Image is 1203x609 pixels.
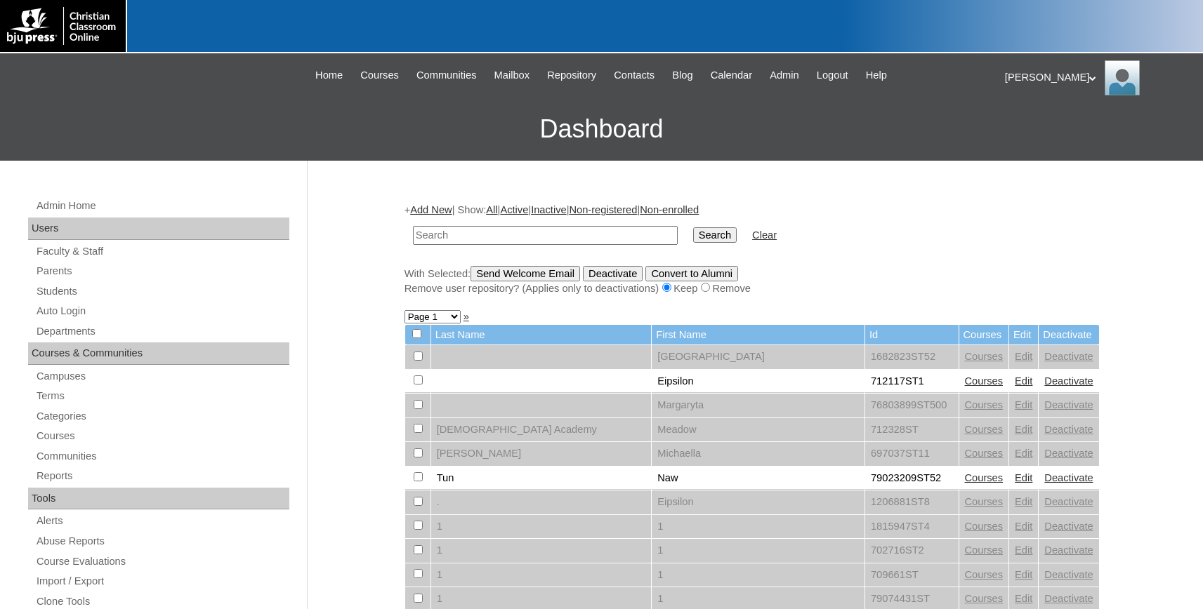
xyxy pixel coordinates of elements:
[405,281,1100,296] div: Remove user repository? (Applies only to deactivations) Keep Remove
[965,496,1004,507] a: Courses
[35,262,289,280] a: Parents
[471,266,580,281] input: Send Welcome Email
[865,442,959,466] td: 697037ST11
[652,515,865,539] td: 1
[1044,424,1093,435] a: Deactivate
[540,67,603,83] a: Repository
[652,370,865,394] td: Eipsilon
[965,569,1004,580] a: Courses
[1015,375,1032,387] a: Edit
[35,283,289,300] a: Students
[865,515,959,539] td: 1815947ST4
[965,472,1004,483] a: Courses
[1039,325,1098,345] td: Deactivate
[416,67,477,83] span: Communities
[360,67,399,83] span: Courses
[1044,521,1093,532] a: Deactivate
[652,563,865,587] td: 1
[652,418,865,442] td: Meadow
[1044,351,1093,362] a: Deactivate
[431,515,652,539] td: 1
[965,399,1004,410] a: Courses
[7,7,119,45] img: logo-white.png
[965,375,1004,387] a: Courses
[652,345,865,369] td: [GEOGRAPHIC_DATA]
[35,467,289,485] a: Reports
[1015,351,1032,362] a: Edit
[859,67,894,83] a: Help
[865,467,959,490] td: 79023209ST52
[308,67,350,83] a: Home
[1044,375,1093,387] a: Deactivate
[763,67,806,83] a: Admin
[1015,472,1032,483] a: Edit
[35,427,289,445] a: Courses
[965,593,1004,604] a: Courses
[431,418,652,442] td: [DEMOGRAPHIC_DATA] Academy
[494,67,530,83] span: Mailbox
[431,467,652,490] td: Tun
[711,67,752,83] span: Calendar
[1044,544,1093,556] a: Deactivate
[693,227,737,243] input: Search
[959,325,1009,345] td: Courses
[35,512,289,530] a: Alerts
[652,442,865,466] td: Michaella
[1044,448,1093,459] a: Deactivate
[665,67,699,83] a: Blog
[965,544,1004,556] a: Courses
[413,226,678,245] input: Search
[652,394,865,417] td: Margaryta
[752,229,777,241] a: Clear
[35,573,289,590] a: Import / Export
[1015,569,1032,580] a: Edit
[1044,593,1093,604] a: Deactivate
[35,533,289,550] a: Abuse Reports
[431,490,652,514] td: .
[500,204,528,215] a: Active
[315,67,343,83] span: Home
[1015,399,1032,410] a: Edit
[405,203,1100,295] div: + | Show: | | | |
[614,67,655,83] span: Contacts
[431,539,652,563] td: 1
[965,521,1004,532] a: Courses
[28,488,289,510] div: Tools
[353,67,406,83] a: Courses
[865,563,959,587] td: 709661ST
[405,266,1100,296] div: With Selected:
[652,325,865,345] td: First Name
[1044,496,1093,507] a: Deactivate
[487,67,537,83] a: Mailbox
[652,467,865,490] td: Naw
[1005,60,1189,95] div: [PERSON_NAME]
[431,325,652,345] td: Last Name
[410,204,452,215] a: Add New
[431,563,652,587] td: 1
[1044,399,1093,410] a: Deactivate
[35,243,289,260] a: Faculty & Staff
[35,553,289,570] a: Course Evaluations
[431,442,652,466] td: [PERSON_NAME]
[965,351,1004,362] a: Courses
[1015,521,1032,532] a: Edit
[28,342,289,365] div: Courses & Communities
[35,368,289,385] a: Campuses
[1015,496,1032,507] a: Edit
[1015,424,1032,435] a: Edit
[865,418,959,442] td: 712328ST
[1015,448,1032,459] a: Edit
[569,204,637,215] a: Non-registered
[865,370,959,394] td: 712117ST1
[464,311,469,322] a: »
[965,448,1004,459] a: Courses
[607,67,662,83] a: Contacts
[652,490,865,514] td: Eipsilon
[672,67,692,83] span: Blog
[865,394,959,417] td: 76803899ST500
[866,67,887,83] span: Help
[865,539,959,563] td: 702716ST2
[1015,593,1032,604] a: Edit
[35,448,289,465] a: Communities
[810,67,855,83] a: Logout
